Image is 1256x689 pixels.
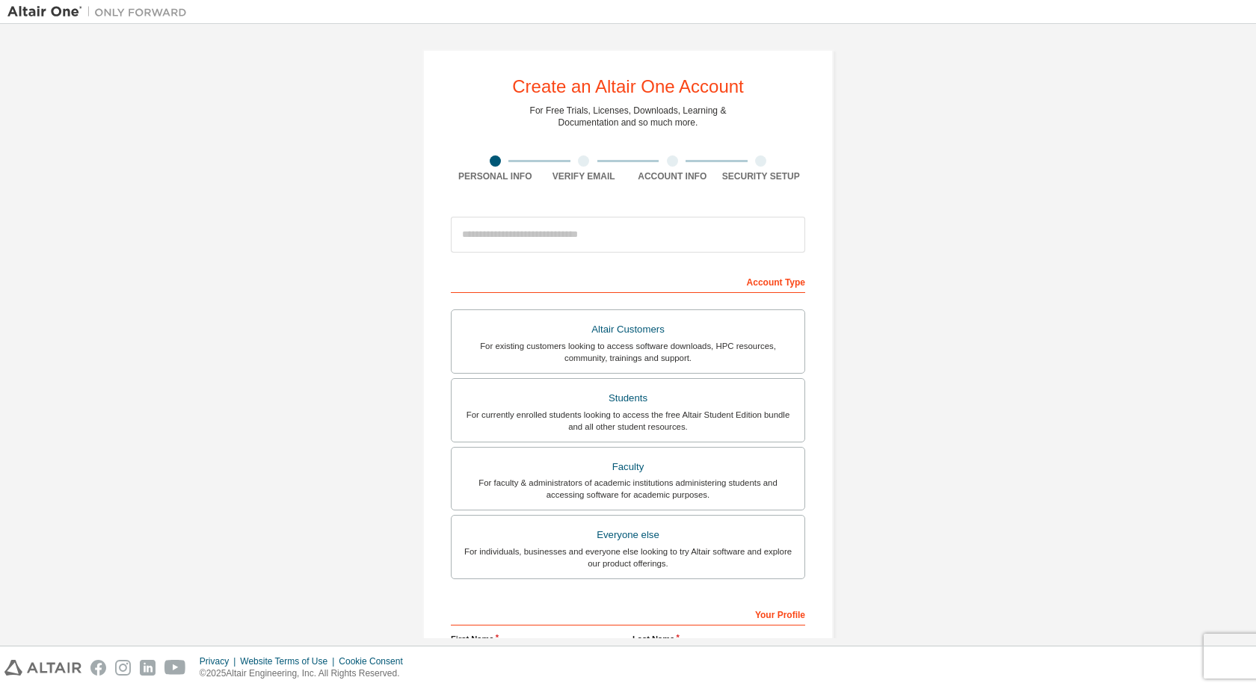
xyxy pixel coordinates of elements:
[4,660,81,676] img: altair_logo.svg
[461,546,795,569] div: For individuals, businesses and everyone else looking to try Altair software and explore our prod...
[240,655,339,667] div: Website Terms of Use
[90,660,106,676] img: facebook.svg
[200,667,412,680] p: © 2025 Altair Engineering, Inc. All Rights Reserved.
[339,655,411,667] div: Cookie Consent
[461,319,795,340] div: Altair Customers
[140,660,156,676] img: linkedin.svg
[717,170,806,182] div: Security Setup
[461,340,795,364] div: For existing customers looking to access software downloads, HPC resources, community, trainings ...
[530,105,727,129] div: For Free Trials, Licenses, Downloads, Learning & Documentation and so much more.
[164,660,186,676] img: youtube.svg
[461,477,795,501] div: For faculty & administrators of academic institutions administering students and accessing softwa...
[451,269,805,293] div: Account Type
[200,655,240,667] div: Privacy
[540,170,629,182] div: Verify Email
[7,4,194,19] img: Altair One
[628,170,717,182] div: Account Info
[632,633,805,645] label: Last Name
[461,525,795,546] div: Everyone else
[461,409,795,433] div: For currently enrolled students looking to access the free Altair Student Edition bundle and all ...
[461,388,795,409] div: Students
[451,633,624,645] label: First Name
[451,170,540,182] div: Personal Info
[451,602,805,625] div: Your Profile
[461,457,795,478] div: Faculty
[512,78,744,96] div: Create an Altair One Account
[115,660,131,676] img: instagram.svg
